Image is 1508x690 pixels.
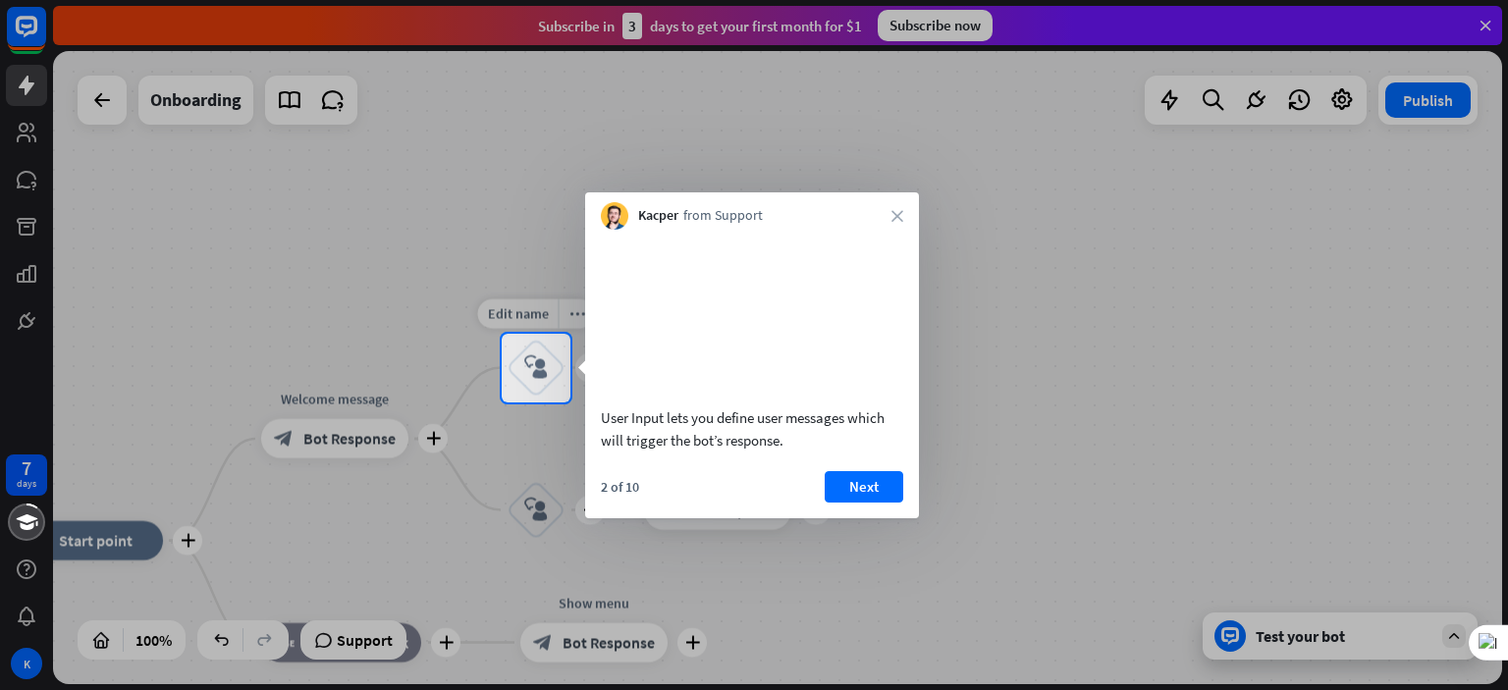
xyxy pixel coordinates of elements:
[601,478,639,496] div: 2 of 10
[524,356,548,380] i: block_user_input
[683,206,763,226] span: from Support
[638,206,678,226] span: Kacper
[825,471,903,503] button: Next
[601,406,903,451] div: User Input lets you define user messages which will trigger the bot’s response.
[16,8,75,67] button: Open LiveChat chat widget
[891,210,903,222] i: close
